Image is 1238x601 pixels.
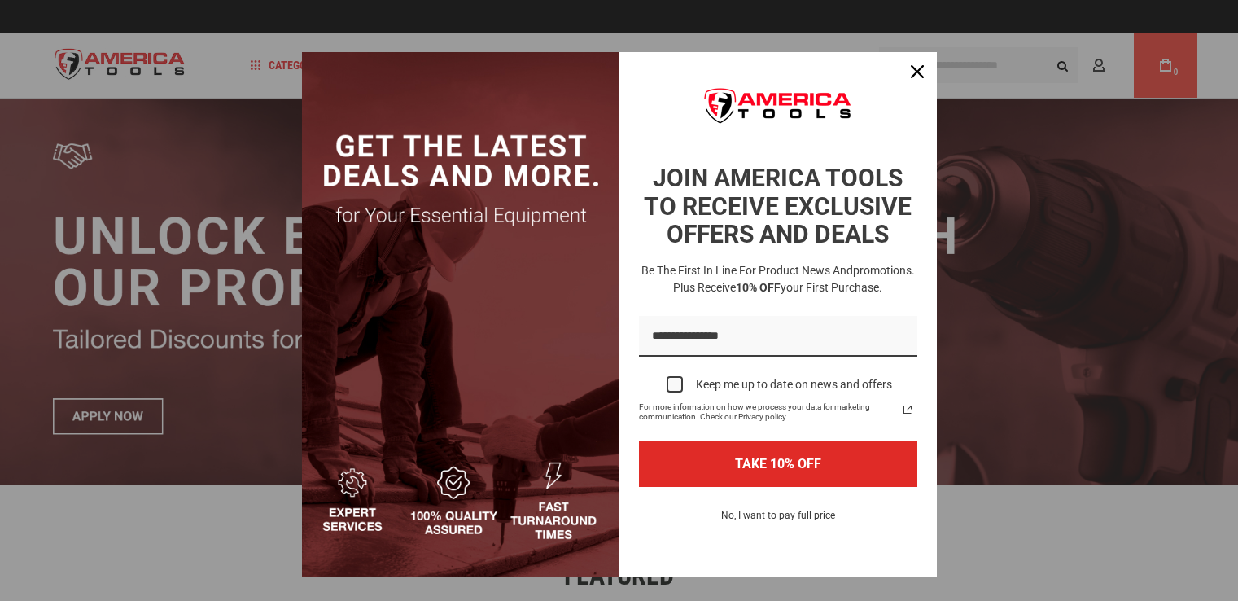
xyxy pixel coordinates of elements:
button: TAKE 10% OFF [639,441,917,486]
iframe: LiveChat chat widget [1009,550,1238,601]
svg: link icon [898,400,917,419]
strong: 10% OFF [736,281,781,294]
span: promotions. Plus receive your first purchase. [673,264,915,294]
strong: JOIN AMERICA TOOLS TO RECEIVE EXCLUSIVE OFFERS AND DEALS [644,164,912,248]
button: No, I want to pay full price [708,507,848,534]
button: Close [898,52,937,91]
div: Keep me up to date on news and offers [696,378,892,392]
h3: Be the first in line for product news and [636,262,921,296]
a: Read our Privacy Policy [898,400,917,419]
svg: close icon [911,65,924,78]
input: Email field [639,316,917,358]
span: For more information on how we process your data for marketing communication. Check our Privacy p... [639,402,898,422]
